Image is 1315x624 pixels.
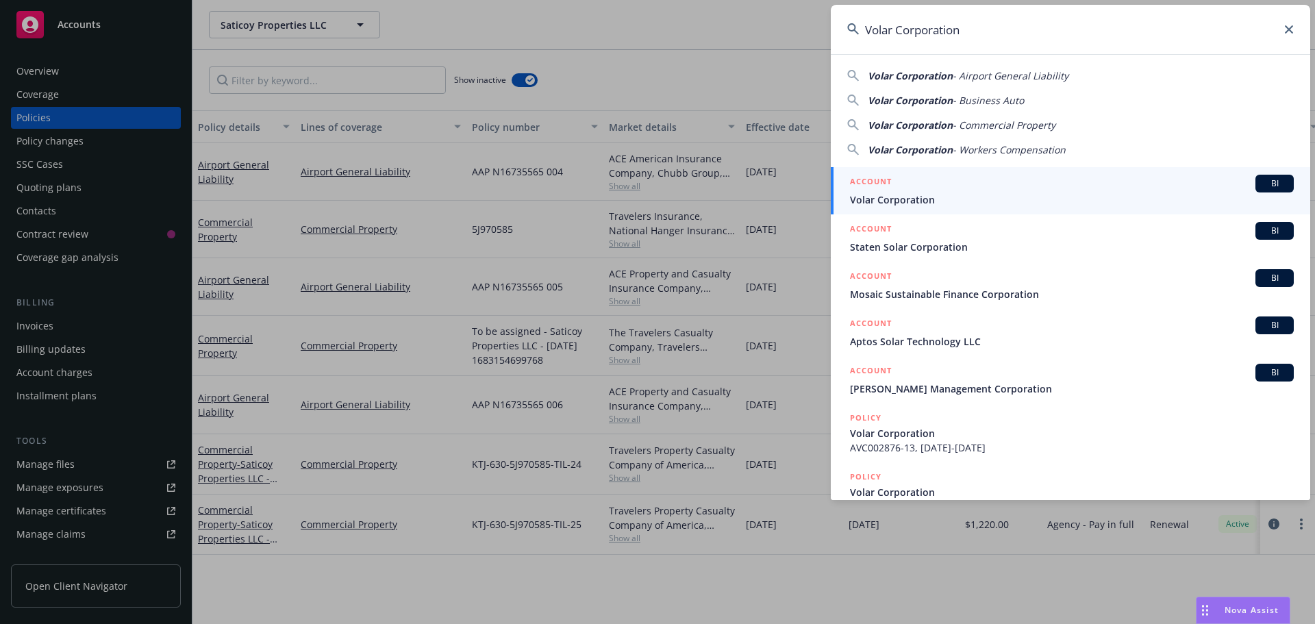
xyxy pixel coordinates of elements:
[831,5,1310,54] input: Search...
[1225,604,1279,616] span: Nova Assist
[953,94,1024,107] span: - Business Auto
[850,316,892,333] h5: ACCOUNT
[1197,597,1214,623] div: Drag to move
[850,485,1294,499] span: Volar Corporation
[1261,366,1288,379] span: BI
[953,143,1066,156] span: - Workers Compensation
[868,69,953,82] span: Volar Corporation
[1261,319,1288,332] span: BI
[850,499,1294,514] span: AVC00287615, [DATE]-[DATE]
[850,222,892,238] h5: ACCOUNT
[831,262,1310,309] a: ACCOUNTBIMosaic Sustainable Finance Corporation
[850,364,892,380] h5: ACCOUNT
[1261,177,1288,190] span: BI
[850,411,881,425] h5: POLICY
[831,403,1310,462] a: POLICYVolar CorporationAVC002876-13, [DATE]-[DATE]
[953,69,1068,82] span: - Airport General Liability
[868,94,953,107] span: Volar Corporation
[850,192,1294,207] span: Volar Corporation
[850,175,892,191] h5: ACCOUNT
[850,287,1294,301] span: Mosaic Sustainable Finance Corporation
[831,462,1310,521] a: POLICYVolar CorporationAVC00287615, [DATE]-[DATE]
[868,118,953,132] span: Volar Corporation
[850,440,1294,455] span: AVC002876-13, [DATE]-[DATE]
[831,167,1310,214] a: ACCOUNTBIVolar Corporation
[850,269,892,286] h5: ACCOUNT
[850,470,881,484] h5: POLICY
[1261,225,1288,237] span: BI
[831,309,1310,356] a: ACCOUNTBIAptos Solar Technology LLC
[1261,272,1288,284] span: BI
[850,382,1294,396] span: [PERSON_NAME] Management Corporation
[1196,597,1290,624] button: Nova Assist
[831,356,1310,403] a: ACCOUNTBI[PERSON_NAME] Management Corporation
[850,240,1294,254] span: Staten Solar Corporation
[850,334,1294,349] span: Aptos Solar Technology LLC
[831,214,1310,262] a: ACCOUNTBIStaten Solar Corporation
[850,426,1294,440] span: Volar Corporation
[953,118,1055,132] span: - Commercial Property
[868,143,953,156] span: Volar Corporation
